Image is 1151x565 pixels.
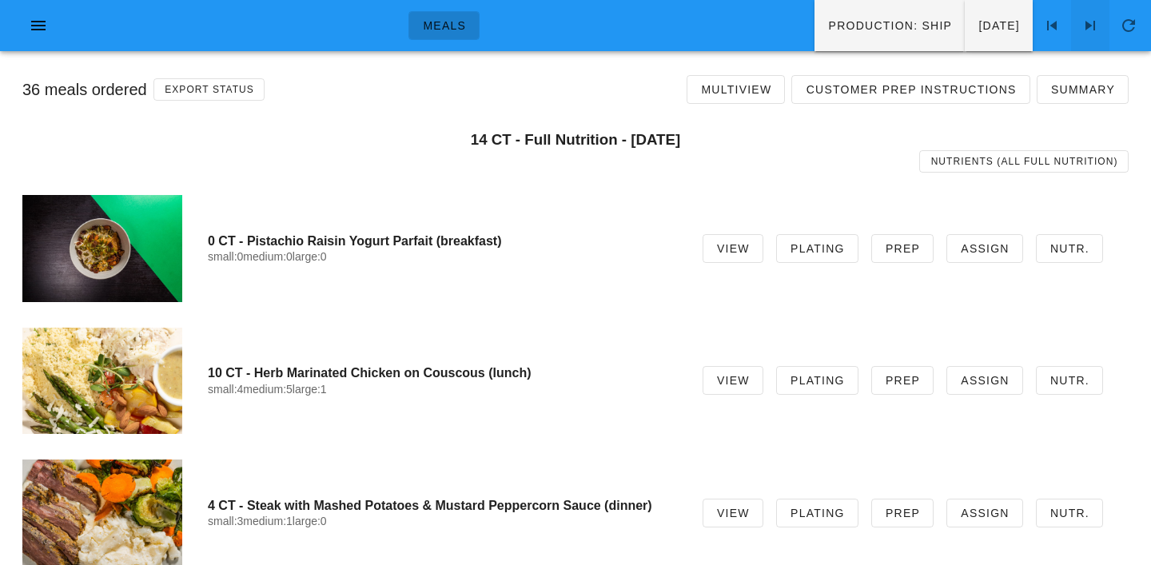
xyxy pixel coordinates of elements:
span: Export Status [164,84,254,95]
span: Meals [422,19,466,32]
a: Prep [871,234,934,263]
a: Nutr. [1036,234,1103,263]
a: Prep [871,499,934,527]
span: Nutr. [1049,507,1089,519]
a: Nutr. [1036,366,1103,395]
span: medium:5 [243,383,292,396]
span: Assign [960,242,1010,255]
span: Assign [960,374,1010,387]
a: View [703,366,763,395]
span: medium:1 [243,515,292,527]
h4: 10 CT - Herb Marinated Chicken on Couscous (lunch) [208,365,677,380]
h4: 0 CT - Pistachio Raisin Yogurt Parfait (breakfast) [208,233,677,249]
a: Multiview [687,75,785,104]
a: Plating [776,234,858,263]
button: Export Status [153,78,265,101]
a: View [703,234,763,263]
a: Nutr. [1036,499,1103,527]
span: 36 meals ordered [22,81,147,98]
span: [DATE] [978,19,1020,32]
span: View [716,242,750,255]
span: Customer Prep Instructions [805,83,1016,96]
a: Assign [946,234,1023,263]
span: Production: ship [827,19,952,32]
span: Plating [790,374,845,387]
span: Multiview [700,83,771,96]
h3: 14 CT - Full Nutrition - [DATE] [22,131,1129,149]
a: Plating [776,366,858,395]
span: medium:0 [243,250,292,263]
a: Meals [408,11,480,40]
span: Prep [885,507,920,519]
span: Assign [960,507,1010,519]
span: small:4 [208,383,243,396]
a: View [703,499,763,527]
a: Nutrients (all Full Nutrition) [919,150,1129,173]
a: Customer Prep Instructions [791,75,1030,104]
span: small:0 [208,250,243,263]
a: Assign [946,499,1023,527]
span: Nutr. [1049,374,1089,387]
a: Summary [1037,75,1129,104]
span: Nutrients (all Full Nutrition) [930,156,1118,167]
span: Prep [885,374,920,387]
span: small:3 [208,515,243,527]
a: Plating [776,499,858,527]
span: Plating [790,507,845,519]
span: View [716,507,750,519]
span: View [716,374,750,387]
span: large:0 [293,515,327,527]
span: Prep [885,242,920,255]
a: Assign [946,366,1023,395]
span: Nutr. [1049,242,1089,255]
span: Plating [790,242,845,255]
span: large:0 [293,250,327,263]
span: Summary [1050,83,1115,96]
h4: 4 CT - Steak with Mashed Potatoes & Mustard Peppercorn Sauce (dinner) [208,498,677,513]
a: Prep [871,366,934,395]
span: large:1 [293,383,327,396]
